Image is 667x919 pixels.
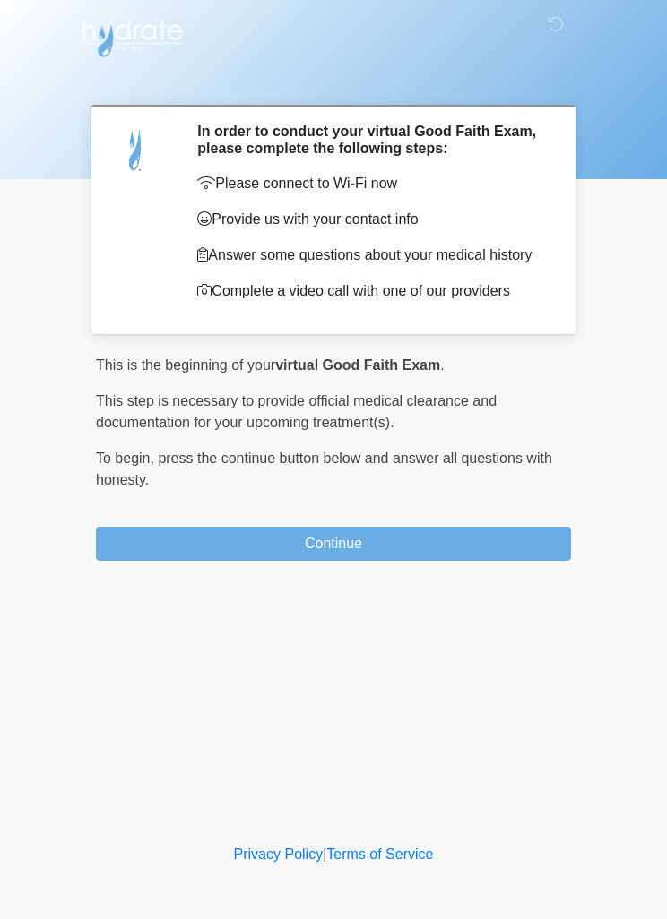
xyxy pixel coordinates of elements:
span: This is the beginning of your [96,357,275,373]
span: This step is necessary to provide official medical clearance and documentation for your upcoming ... [96,393,497,430]
a: Privacy Policy [234,846,324,862]
img: Agent Avatar [109,123,163,176]
h1: ‎ ‎ [82,64,585,98]
span: To begin, [96,451,158,466]
a: Terms of Service [326,846,433,862]
h2: In order to conduct your virtual Good Faith Exam, please complete the following steps: [197,123,544,157]
p: Provide us with your contact info [197,209,544,230]
p: Answer some questions about your medical history [197,245,544,266]
strong: virtual Good Faith Exam [275,357,440,373]
a: | [323,846,326,862]
img: Hydrate IV Bar - Chandler Logo [78,13,186,58]
p: Complete a video call with one of our providers [197,280,544,302]
button: Continue [96,527,571,561]
span: press the continue button below and answer all questions with honesty. [96,451,552,487]
p: Please connect to Wi-Fi now [197,173,544,194]
span: . [440,357,444,373]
